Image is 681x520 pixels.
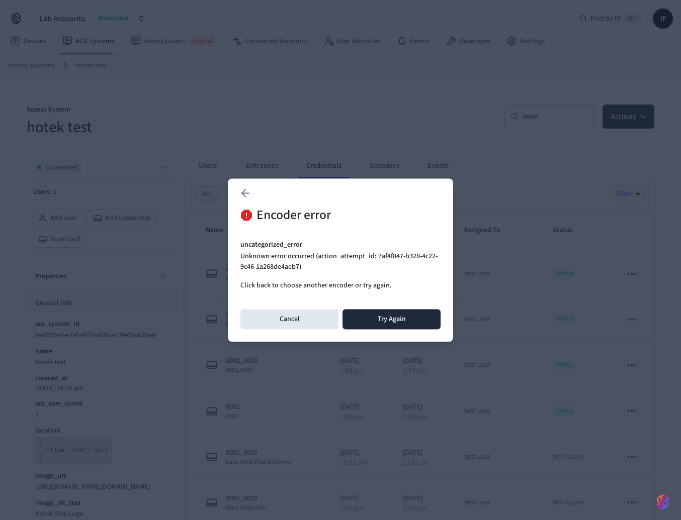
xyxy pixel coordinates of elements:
[240,240,441,250] p: uncategorized_error
[343,309,441,329] button: Try Again
[240,309,338,329] button: Cancel
[240,280,441,291] p: Click back to choose another encoder or try again.
[657,494,669,510] img: SeamLogoGradient.69752ec5.svg
[240,201,441,232] h2: Encoder error
[240,251,441,272] p: Unknown error occurred (action_attempt_id: 7af4f847-b328-4c22-9c46-1a268de4aeb7)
